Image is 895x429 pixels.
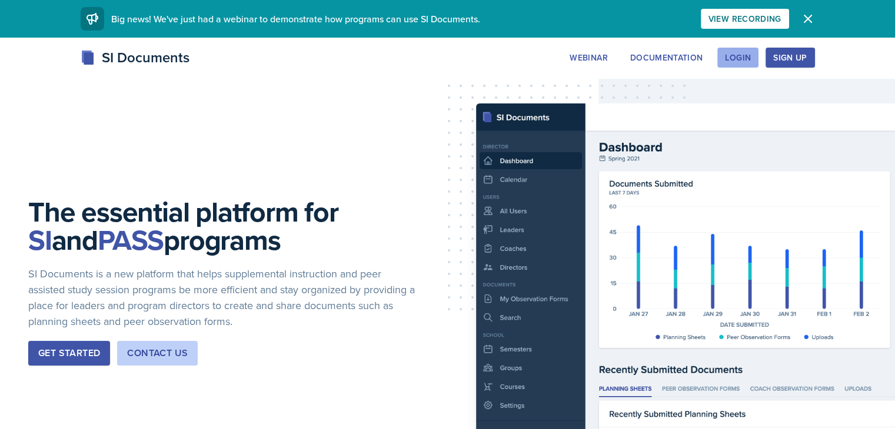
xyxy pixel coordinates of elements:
[562,48,615,68] button: Webinar
[623,48,711,68] button: Documentation
[117,341,198,366] button: Contact Us
[717,48,758,68] button: Login
[111,12,480,25] span: Big news! We've just had a webinar to demonstrate how programs can use SI Documents.
[773,53,807,62] div: Sign Up
[630,53,703,62] div: Documentation
[725,53,751,62] div: Login
[570,53,607,62] div: Webinar
[28,341,110,366] button: Get Started
[127,346,188,360] div: Contact Us
[81,47,189,68] div: SI Documents
[38,346,100,360] div: Get Started
[701,9,789,29] button: View Recording
[766,48,814,68] button: Sign Up
[708,14,781,24] div: View Recording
